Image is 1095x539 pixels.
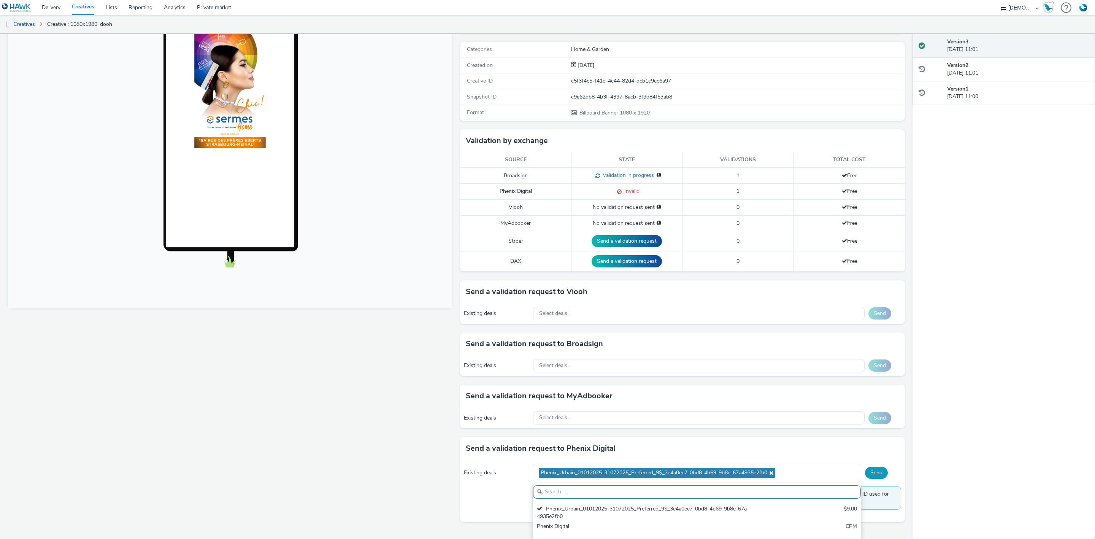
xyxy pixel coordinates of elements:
div: c9e62db8-4b3f-4397-8acb-3f9d84f53ab8 [571,93,904,101]
img: Advertisement preview [187,24,258,151]
strong: Version 1 [947,85,968,92]
div: Creation 27 August 2025, 11:00 [576,62,594,69]
h3: Send a validation request to Viooh [466,286,587,297]
a: Hawk Academy [1043,2,1057,14]
div: [DATE] 11:00 [947,85,1089,101]
div: Existing deals [464,469,529,477]
div: $9.00 [844,505,857,521]
th: Total cost [794,152,905,168]
td: DAX [460,251,571,272]
span: Free [842,237,857,245]
td: Phenix Digital [460,184,571,200]
span: 0 [736,258,740,265]
div: CPM [846,523,857,538]
span: Phenix_Urbain_01012025-31072025_Preferred_9$_3e4a0ee7-0bd8-4b69-9b8e-67a4935e2fb0 [541,470,767,476]
span: Billboard Banner [579,109,620,116]
div: [DATE] 11:01 [947,62,1089,77]
span: Free [842,204,857,211]
span: Validation in progress [600,172,654,179]
span: Categories [467,46,492,53]
div: Existing deals [464,414,529,422]
th: Validations [682,152,794,168]
div: Existing deals [464,310,529,317]
span: Free [842,172,857,179]
a: Creative : 1080x1980_dooh [43,15,116,33]
div: Phenix Digital [537,523,749,538]
th: State [571,152,683,168]
img: dooh [4,21,11,29]
h3: Send a validation request to Phenix Digital [466,443,616,454]
button: Send [868,412,891,424]
td: MyAdbooker [460,215,571,231]
span: 0 [736,237,740,245]
button: Send [868,359,891,372]
div: No validation request sent [575,204,679,211]
div: Home & Garden [571,46,904,53]
td: Stroer [460,231,571,251]
button: Send [865,467,888,479]
div: Existing deals [464,362,529,369]
td: Viooh [460,200,571,215]
input: Search...... [533,485,861,499]
span: Created on [467,62,493,69]
td: Broadsign [460,168,571,184]
span: 1 [736,188,740,195]
span: [DATE] [576,62,594,69]
span: 0 [736,204,740,211]
span: 1080 x 1920 [579,109,650,116]
div: Please select a deal below and click on Send to send a validation request to Viooh. [657,204,661,211]
div: Phenix_Urbain_01012025-31072025_Preferred_9$_3e4a0ee7-0bd8-4b69-9b8e-67a4935e2fb0 [537,505,749,521]
span: 0 [736,219,740,227]
h3: Send a validation request to Broadsign [466,338,603,350]
span: Creative ID [467,77,493,84]
span: Select deals... [539,363,571,369]
div: [DATE] 11:01 [947,38,1089,54]
th: Source [460,152,571,168]
div: Please select a deal below and click on Send to send a validation request to MyAdbooker. [657,219,661,227]
strong: Version 2 [947,62,968,69]
button: Send [868,307,891,320]
h3: Send a validation request to MyAdbooker [466,390,613,402]
h3: Validation by exchange [466,135,548,146]
span: 1 [736,172,740,179]
div: c5f3f4c5-f41d-4c44-82d4-dcb1c9cc6a97 [571,77,904,85]
button: Send a validation request [592,235,662,247]
span: Free [842,188,857,195]
img: Hawk Academy [1043,2,1054,14]
span: Select deals... [539,310,571,317]
img: undefined Logo [2,3,31,13]
span: Format [467,109,484,116]
span: Select deals... [539,415,571,421]
strong: Version 3 [947,38,968,45]
span: Snapshot ID [467,93,497,100]
div: No validation request sent [575,219,679,227]
span: Free [842,219,857,227]
img: Account FR [1078,2,1089,13]
span: Invalid [622,188,640,195]
span: Free [842,258,857,265]
button: Send a validation request [592,255,662,267]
